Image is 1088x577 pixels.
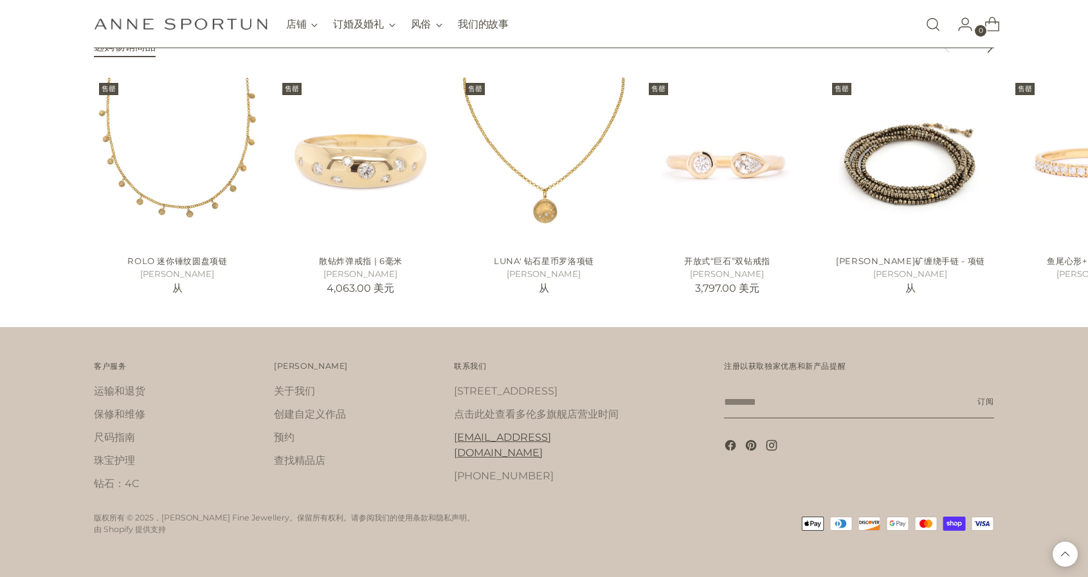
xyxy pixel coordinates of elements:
a: 前往账户页面 [947,12,973,37]
font: [PERSON_NAME] [140,269,214,279]
font: [PERSON_NAME] [274,361,348,371]
button: 风俗 [411,10,442,39]
font: 版权所有 © 2025， [94,513,161,522]
a: 开放式“巨石”双钻戒指 [684,256,770,266]
a: Anne Sportun 精美珠宝 [94,18,267,30]
font: [PERSON_NAME] [690,269,764,279]
font: 从 [539,282,549,294]
a: Luna' 钻石星币罗洛项链 [494,256,594,266]
font: 4,063.00 美元 [327,282,394,294]
font: 从 [905,282,916,294]
a: [EMAIL_ADDRESS][DOMAIN_NAME] [454,431,551,459]
a: 打开购物车模式 [974,12,1000,37]
a: 保修和维修 [94,408,145,420]
font: [PERSON_NAME] [507,269,581,279]
a: Rolo 迷你锤纹圆盘项链 [94,78,261,245]
a: 运输和退货 [94,385,145,397]
a: [STREET_ADDRESS] [454,385,558,397]
a: 散钻炸弹戒指 | 6毫米 [319,256,403,266]
a: 钻石：4C [94,477,139,490]
a: 黄铁矿缠绕手链 - 项链 [827,78,994,245]
button: 店铺 [286,10,318,39]
a: 选购畅销商品 [94,40,156,57]
a: 预约 [274,431,295,443]
a: 珠宝护理 [94,454,135,466]
font: 注册以获取独家优惠和新产品提醒 [724,361,846,371]
font: 0 [979,26,983,35]
a: 由 Shopify 提供支持 [94,524,166,534]
a: Luna' 钻石星币罗洛项链 [460,78,628,245]
font: [PERSON_NAME] [323,269,397,279]
font: 3,797.00 美元 [695,282,759,294]
a: Rolo 迷你锤纹圆盘项链 [127,256,228,266]
a: 打开搜索模式 [920,12,946,37]
button: 订阅 [977,386,994,418]
font: 订阅 [977,396,994,406]
font: 客户服务 [94,361,127,371]
font: 从 [172,282,183,294]
a: 我们的故事 [458,10,508,39]
a: [PERSON_NAME] Fine Jewellery [161,513,289,522]
a: [PHONE_NUMBER] [454,470,554,482]
button: 订婚及婚礼 [333,10,395,39]
a: 点击此处查看多伦多旗舰店营业时间 [454,408,619,420]
a: [PERSON_NAME]矿缠绕手链 - 项链 [836,256,985,266]
a: 散钻炸弹戒指 | 6毫米 [277,78,444,245]
a: 创建自定义作品 [274,408,346,420]
font: 。保留所有权利。请参阅我们的使用条款和隐私声明。 [289,513,475,522]
font: 联系我们 [454,361,487,371]
a: 尺码指南 [94,431,135,443]
font: [PERSON_NAME] [873,269,947,279]
a: 关于我们 [274,385,315,397]
a: 查找精品店 [274,454,325,466]
button: 返回顶部 [1053,542,1078,567]
a: 开放式“巨石”双钻戒指 [644,78,811,245]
